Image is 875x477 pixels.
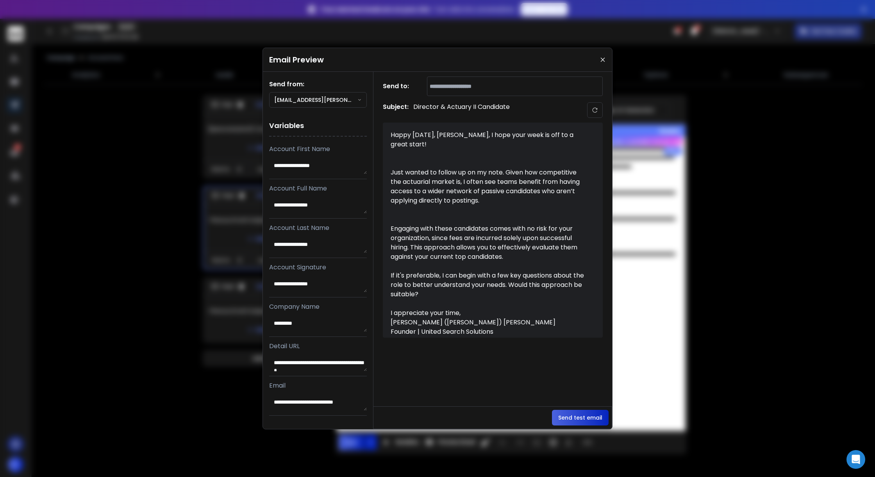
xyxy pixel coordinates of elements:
[269,184,367,193] p: Account Full Name
[274,96,357,104] p: [EMAIL_ADDRESS][PERSON_NAME][DOMAIN_NAME]
[269,116,367,137] h1: Variables
[269,342,367,351] p: Detail URL
[383,102,409,118] h1: Subject:
[846,450,865,469] div: Open Intercom Messenger
[269,302,367,311] p: Company Name
[383,82,414,91] h1: Send to:
[269,144,367,154] p: Account First Name
[269,223,367,233] p: Account Last Name
[269,80,367,89] h1: Send from:
[269,420,367,430] p: First Name
[552,410,609,425] button: Send test email
[269,263,367,272] p: Account Signature
[413,102,510,118] p: Director & Actuary II Candidate
[269,54,324,65] h1: Email Preview
[269,381,367,390] p: Email
[391,130,586,330] div: Happy [DATE], [PERSON_NAME], I hope your week is off to a great start! Just wanted to follow up o...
